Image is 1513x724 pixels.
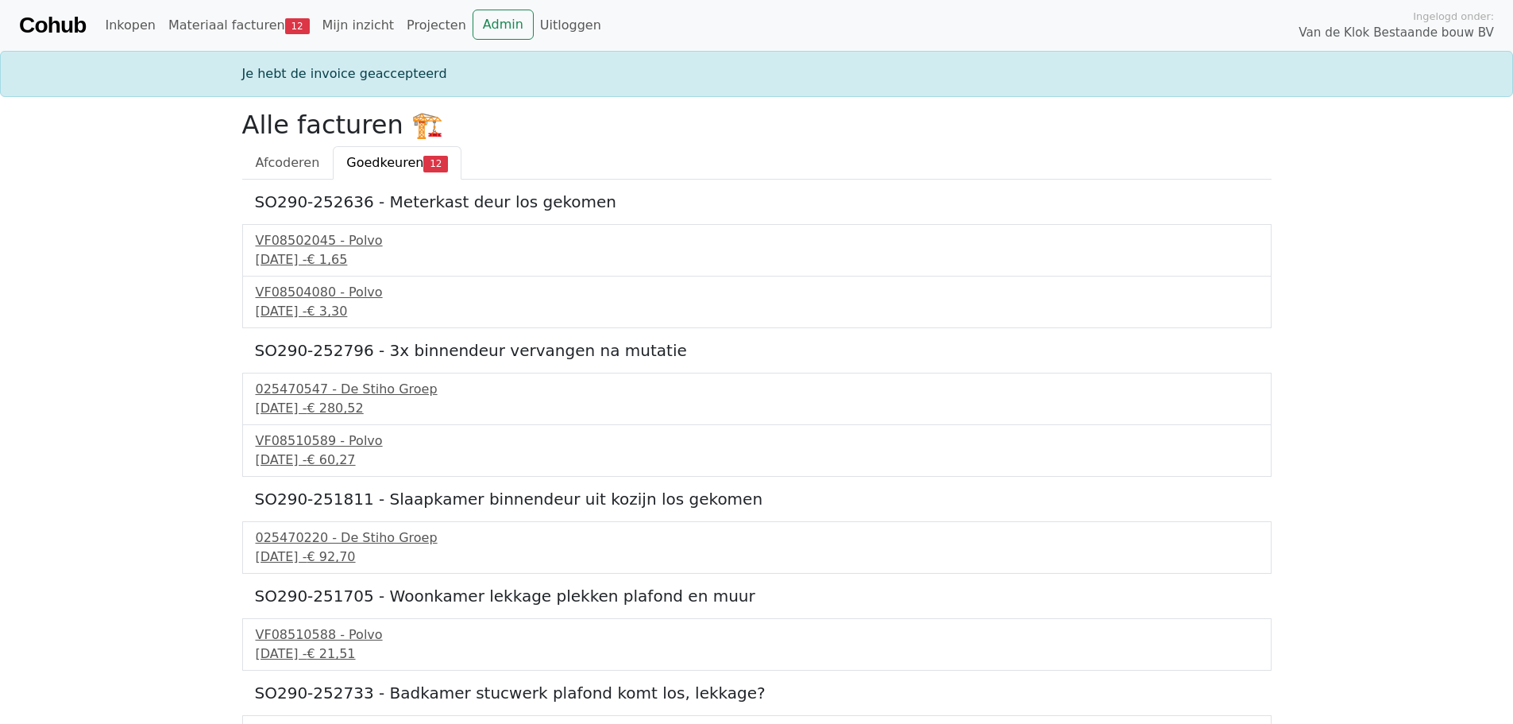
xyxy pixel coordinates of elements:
span: € 21,51 [307,646,355,661]
a: Uitloggen [534,10,608,41]
span: Ingelogd onder: [1413,9,1494,24]
a: VF08504080 - Polvo[DATE] -€ 3,30 [256,283,1258,321]
span: € 92,70 [307,549,355,564]
span: € 280,52 [307,401,363,416]
div: VF08510588 - Polvo [256,625,1258,645]
a: 025470547 - De Stiho Groep[DATE] -€ 280,52 [256,380,1258,418]
div: [DATE] - [256,399,1258,418]
a: VF08510589 - Polvo[DATE] -€ 60,27 [256,432,1258,470]
div: VF08502045 - Polvo [256,231,1258,250]
h5: SO290-251811 - Slaapkamer binnendeur uit kozijn los gekomen [255,490,1259,509]
h5: SO290-251705 - Woonkamer lekkage plekken plafond en muur [255,587,1259,606]
a: 025470220 - De Stiho Groep[DATE] -€ 92,70 [256,528,1258,567]
div: VF08510589 - Polvo [256,432,1258,451]
h2: Alle facturen 🏗️ [242,110,1272,140]
span: € 60,27 [307,452,355,467]
span: 12 [285,18,310,34]
a: Inkopen [98,10,161,41]
a: Afcoderen [242,146,334,180]
span: Goedkeuren [346,155,423,170]
h5: SO290-252636 - Meterkast deur los gekomen [255,192,1259,211]
a: Goedkeuren12 [333,146,461,180]
a: Admin [473,10,534,40]
div: VF08504080 - Polvo [256,283,1258,302]
div: [DATE] - [256,645,1258,664]
div: [DATE] - [256,302,1258,321]
a: Projecten [400,10,473,41]
span: Van de Klok Bestaande bouw BV [1299,24,1494,42]
div: 025470547 - De Stiho Groep [256,380,1258,399]
h5: SO290-252796 - 3x binnendeur vervangen na mutatie [255,341,1259,360]
div: Je hebt de invoice geaccepteerd [233,64,1281,83]
div: [DATE] - [256,548,1258,567]
span: 12 [423,156,448,172]
div: [DATE] - [256,451,1258,470]
h5: SO290-252733 - Badkamer stucwerk plafond komt los, lekkage? [255,683,1259,703]
span: € 3,30 [307,304,347,319]
a: Mijn inzicht [316,10,401,41]
div: [DATE] - [256,250,1258,269]
a: Cohub [19,6,86,45]
span: Afcoderen [256,155,320,170]
a: VF08510588 - Polvo[DATE] -€ 21,51 [256,625,1258,664]
span: € 1,65 [307,252,347,267]
div: 025470220 - De Stiho Groep [256,528,1258,548]
a: Materiaal facturen12 [162,10,316,41]
a: VF08502045 - Polvo[DATE] -€ 1,65 [256,231,1258,269]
